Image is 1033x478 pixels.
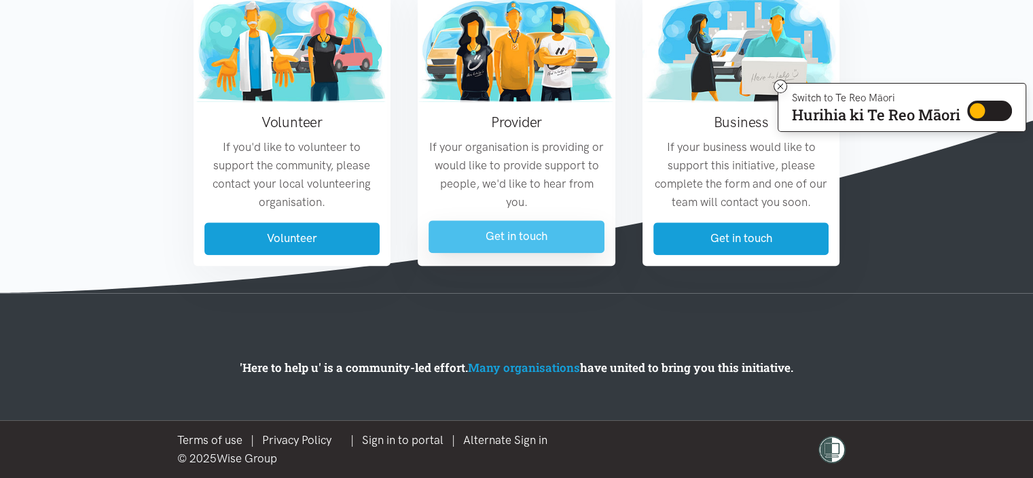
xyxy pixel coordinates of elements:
a: Volunteer [204,222,380,254]
p: If your organisation is providing or would like to provide support to people, we'd like to hear f... [429,138,604,212]
div: © 2025 [177,449,556,468]
p: If you'd like to volunteer to support the community, please contact your local volunteering organ... [204,138,380,212]
p: If your business would like to support this initiative, please complete the form and one of our t... [653,138,829,212]
p: Switch to Te Reo Māori [792,94,960,102]
a: Get in touch [429,220,604,252]
h3: Provider [429,112,604,132]
a: Wise Group [217,451,277,465]
a: Terms of use [177,433,242,447]
span: | | [350,433,556,447]
h3: Business [653,112,829,132]
p: 'Here to help u' is a community-led effort. have united to bring you this initiative. [186,358,848,377]
a: Get in touch [653,222,829,254]
img: shielded [818,436,846,463]
h3: Volunteer [204,112,380,132]
a: Many organisations [468,360,580,375]
div: | [177,431,556,449]
p: Hurihia ki Te Reo Māori [792,109,960,121]
a: Alternate Sign in [463,433,547,447]
a: Privacy Policy [262,433,331,447]
a: Sign in to portal [362,433,443,447]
